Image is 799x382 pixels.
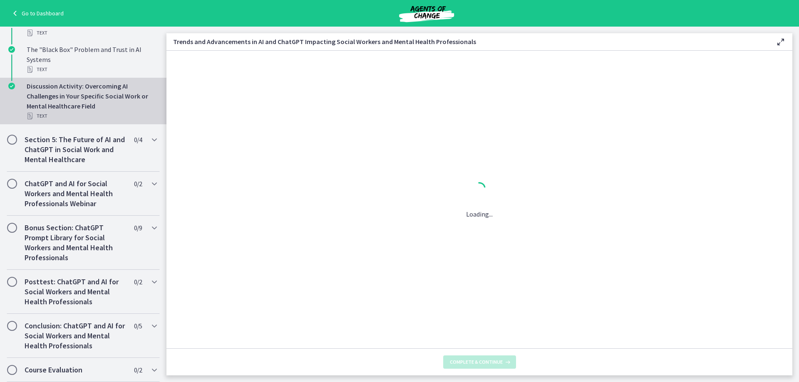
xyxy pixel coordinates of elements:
[377,3,476,23] img: Agents of Change
[25,223,126,263] h2: Bonus Section: ChatGPT Prompt Library for Social Workers and Mental Health Professionals
[25,179,126,209] h2: ChatGPT and AI for Social Workers and Mental Health Professionals Webinar
[450,359,503,365] span: Complete & continue
[134,135,142,145] span: 0 / 4
[27,111,156,121] div: Text
[27,44,156,74] div: The "Black Box" Problem and Trust in AI Systems
[173,37,762,47] h3: Trends and Advancements in AI and ChatGPT Impacting Social Workers and Mental Health Professionals
[25,135,126,165] h2: Section 5: The Future of AI and ChatGPT in Social Work and Mental Healthcare
[134,277,142,287] span: 0 / 2
[8,83,15,89] i: Completed
[134,321,142,331] span: 0 / 5
[27,64,156,74] div: Text
[466,180,493,199] div: 1
[10,8,64,18] a: Go to Dashboard
[134,179,142,189] span: 0 / 2
[466,209,493,219] p: Loading...
[25,321,126,351] h2: Conclusion: ChatGPT and AI for Social Workers and Mental Health Professionals
[27,28,156,38] div: Text
[27,81,156,121] div: Discussion Activity: Overcoming AI Challenges in Your Specific Social Work or Mental Healthcare F...
[134,223,142,233] span: 0 / 9
[27,18,156,38] div: Accessibility Issues and The Digital Divide
[25,365,126,375] h2: Course Evaluation
[134,365,142,375] span: 0 / 2
[25,277,126,307] h2: Posttest: ChatGPT and AI for Social Workers and Mental Health Professionals
[8,46,15,53] i: Completed
[443,355,516,369] button: Complete & continue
